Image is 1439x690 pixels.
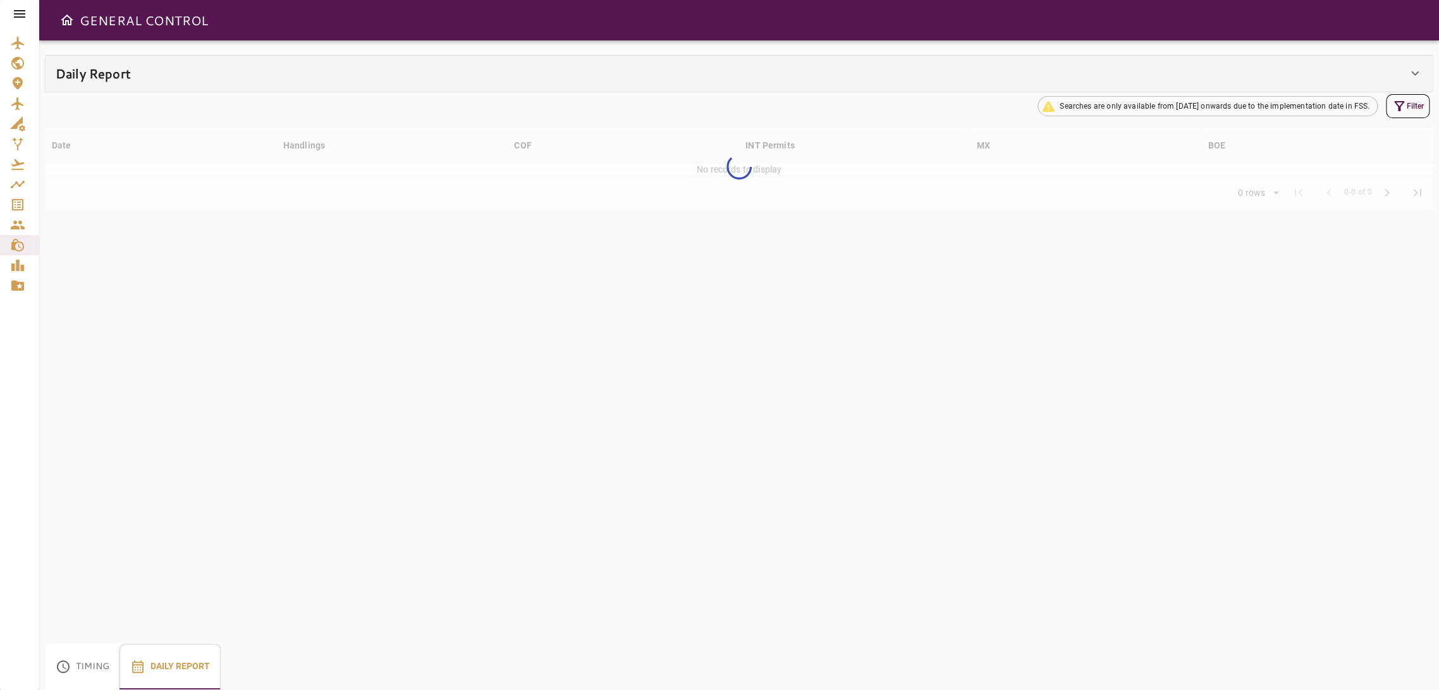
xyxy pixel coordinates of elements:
h6: GENERAL CONTROL [80,10,208,30]
button: Open drawer [54,8,80,33]
button: Daily Report [119,644,221,689]
div: Daily Report [46,56,1433,91]
div: basic tabs example [46,644,221,689]
h6: Daily Report [56,63,131,83]
button: Timing [46,644,119,689]
button: Filter [1386,94,1430,118]
span: Searches are only available from [DATE] onwards due to the implementation date in FSS. [1052,100,1377,112]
